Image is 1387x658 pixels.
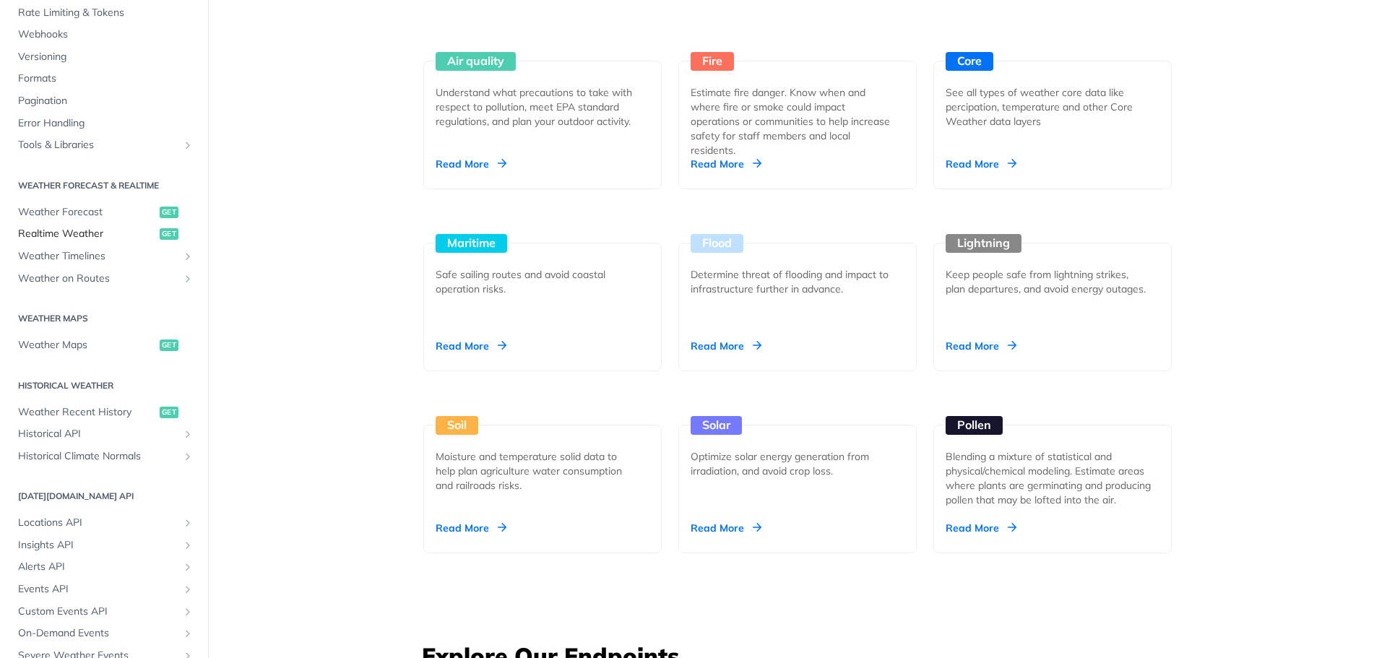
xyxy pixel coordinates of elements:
div: Read More [946,521,1016,535]
span: get [160,339,178,351]
a: Pollen Blending a mixture of statistical and physical/chemical modeling. Estimate areas where pla... [928,371,1178,553]
span: Insights API [18,538,178,553]
div: Read More [436,339,506,353]
div: Lightning [946,234,1021,253]
div: Fire [691,52,734,71]
button: Show subpages for Insights API [182,540,194,551]
h2: [DATE][DOMAIN_NAME] API [11,490,197,503]
span: On-Demand Events [18,626,178,641]
span: Error Handling [18,116,194,131]
div: Core [946,52,993,71]
div: Flood [691,234,743,253]
span: Historical API [18,427,178,441]
a: Formats [11,68,197,90]
button: Show subpages for Locations API [182,517,194,529]
div: Air quality [436,52,516,71]
button: Show subpages for Weather Timelines [182,251,194,262]
a: Locations APIShow subpages for Locations API [11,512,197,534]
div: Read More [436,521,506,535]
span: get [160,207,178,218]
button: Show subpages for Custom Events API [182,606,194,618]
h2: Weather Maps [11,312,197,325]
div: Pollen [946,416,1003,435]
button: Show subpages for Events API [182,584,194,595]
div: Read More [691,521,761,535]
span: Webhooks [18,27,194,42]
div: Blending a mixture of statistical and physical/chemical modeling. Estimate areas where plants are... [946,449,1159,507]
div: Determine threat of flooding and impact to infrastructure further in advance. [691,267,893,296]
span: Weather Recent History [18,405,156,420]
a: Insights APIShow subpages for Insights API [11,534,197,556]
a: Fire Estimate fire danger. Know when and where fire or smoke could impact operations or communiti... [673,7,922,189]
span: Custom Events API [18,605,178,619]
a: Flood Determine threat of flooding and impact to infrastructure further in advance. Read More [673,189,922,371]
a: Maritime Safe sailing routes and avoid coastal operation risks. Read More [418,189,667,371]
a: Historical APIShow subpages for Historical API [11,423,197,445]
span: Weather Maps [18,338,156,352]
span: Versioning [18,50,194,64]
a: Alerts APIShow subpages for Alerts API [11,556,197,578]
div: Read More [691,339,761,353]
span: Realtime Weather [18,227,156,241]
a: Lightning Keep people safe from lightning strikes, plan departures, and avoid energy outages. Rea... [928,189,1178,371]
div: Optimize solar energy generation from irradiation, and avoid crop loss. [691,449,893,478]
a: Solar Optimize solar energy generation from irradiation, and avoid crop loss. Read More [673,371,922,553]
a: Air quality Understand what precautions to take with respect to pollution, meet EPA standard regu... [418,7,667,189]
a: Weather on RoutesShow subpages for Weather on Routes [11,268,197,290]
button: Show subpages for On-Demand Events [182,628,194,639]
a: Events APIShow subpages for Events API [11,579,197,600]
a: Weather Recent Historyget [11,402,197,423]
span: Formats [18,72,194,86]
div: Keep people safe from lightning strikes, plan departures, and avoid energy outages. [946,267,1148,296]
div: See all types of weather core data like percipation, temperature and other Core Weather data layers [946,85,1148,129]
span: Tools & Libraries [18,138,178,152]
div: Solar [691,416,742,435]
div: Soil [436,416,478,435]
a: Historical Climate NormalsShow subpages for Historical Climate Normals [11,446,197,467]
a: Custom Events APIShow subpages for Custom Events API [11,601,197,623]
span: Locations API [18,516,178,530]
span: Weather Timelines [18,249,178,264]
span: Events API [18,582,178,597]
a: Error Handling [11,113,197,134]
button: Show subpages for Weather on Routes [182,273,194,285]
a: Core See all types of weather core data like percipation, temperature and other Core Weather data... [928,7,1178,189]
span: get [160,228,178,240]
a: Weather TimelinesShow subpages for Weather Timelines [11,246,197,267]
span: Weather on Routes [18,272,178,286]
a: On-Demand EventsShow subpages for On-Demand Events [11,623,197,644]
div: Safe sailing routes and avoid coastal operation risks. [436,267,638,296]
div: Read More [436,157,506,171]
span: Historical Climate Normals [18,449,178,464]
a: Weather Forecastget [11,202,197,223]
a: Soil Moisture and temperature solid data to help plan agriculture water consumption and railroads... [418,371,667,553]
h2: Weather Forecast & realtime [11,179,197,192]
div: Estimate fire danger. Know when and where fire or smoke could impact operations or communities to... [691,85,893,157]
div: Read More [946,339,1016,353]
a: Webhooks [11,24,197,46]
span: Rate Limiting & Tokens [18,6,194,20]
div: Maritime [436,234,507,253]
button: Show subpages for Historical Climate Normals [182,451,194,462]
span: Weather Forecast [18,205,156,220]
span: Alerts API [18,560,178,574]
div: Read More [691,157,761,171]
a: Realtime Weatherget [11,223,197,245]
a: Versioning [11,46,197,68]
a: Rate Limiting & Tokens [11,2,197,24]
button: Show subpages for Alerts API [182,561,194,573]
span: get [160,407,178,418]
div: Read More [946,157,1016,171]
div: Understand what precautions to take with respect to pollution, meet EPA standard regulations, and... [436,85,638,129]
h2: Historical Weather [11,379,197,392]
div: Moisture and temperature solid data to help plan agriculture water consumption and railroads risks. [436,449,638,493]
a: Tools & LibrariesShow subpages for Tools & Libraries [11,134,197,156]
button: Show subpages for Historical API [182,428,194,440]
button: Show subpages for Tools & Libraries [182,139,194,151]
a: Weather Mapsget [11,334,197,356]
span: Pagination [18,94,194,108]
a: Pagination [11,90,197,112]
